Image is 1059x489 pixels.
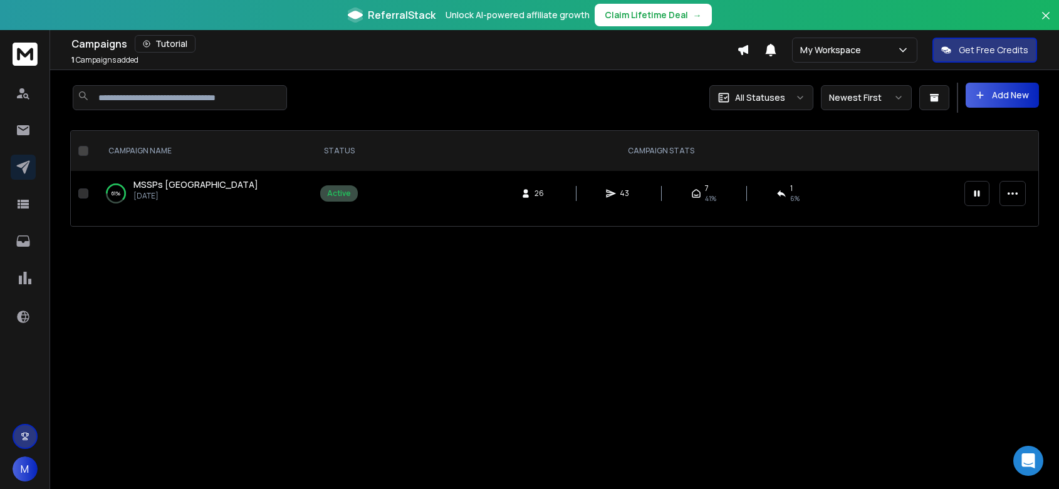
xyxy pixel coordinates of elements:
span: 41 % [705,193,716,203]
button: Get Free Credits [932,38,1037,63]
button: Add New [966,83,1039,108]
p: All Statuses [735,91,785,104]
th: CAMPAIGN STATS [365,131,957,171]
button: M [13,456,38,481]
span: 26 [535,188,547,198]
button: Claim Lifetime Deal→ [595,4,712,26]
p: Campaigns added [71,55,138,65]
div: Open Intercom Messenger [1013,446,1043,476]
span: MSSPs [GEOGRAPHIC_DATA] [133,178,258,190]
td: 61%MSSPs [GEOGRAPHIC_DATA][DATE] [93,171,313,216]
p: Unlock AI-powered affiliate growth [446,9,590,21]
button: Close banner [1038,8,1054,38]
th: CAMPAIGN NAME [93,131,313,171]
th: STATUS [313,131,365,171]
a: MSSPs [GEOGRAPHIC_DATA] [133,178,258,191]
button: Newest First [821,85,912,110]
div: Campaigns [71,35,737,53]
span: 7 [705,183,709,193]
span: 43 [620,188,632,198]
span: 1 [790,183,793,193]
span: 6 % [790,193,800,203]
span: → [693,9,702,21]
p: [DATE] [133,191,258,201]
p: Get Free Credits [959,44,1028,56]
span: ReferralStack [368,8,436,23]
p: 61 % [112,187,120,200]
span: 1 [71,54,75,65]
div: Active [327,188,351,198]
button: Tutorial [135,35,196,53]
p: My Workspace [800,44,866,56]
